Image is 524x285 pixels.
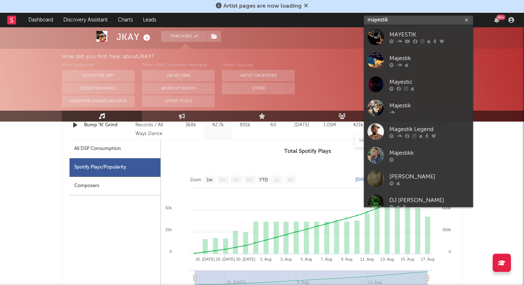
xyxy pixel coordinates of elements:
[142,95,215,107] button: Other Tools
[74,145,121,153] div: All DSP Consumption
[236,257,255,261] text: 30. [DATE]
[304,3,308,9] span: Dismiss
[222,70,295,82] button: Artist on Roster
[135,112,175,138] div: 2025 AAO Records / All Ways Dance
[421,257,434,261] text: 17. Aug
[261,122,286,129] div: 60
[62,83,135,94] button: Sodatone Emails
[321,257,332,261] text: 7. Aug
[138,13,161,27] a: Leads
[364,191,473,214] a: DJ [PERSON_NAME]
[380,257,394,261] text: 13. Aug
[161,31,207,42] button: Tracking
[259,177,268,182] text: YTD
[165,206,172,210] text: 50k
[360,257,374,261] text: 11. Aug
[233,177,239,182] text: 3m
[58,13,113,27] a: Discovery Assistant
[401,257,414,261] text: 15. Aug
[207,177,213,182] text: 1w
[287,177,292,182] text: All
[220,177,226,182] text: 1m
[222,83,295,94] button: Other
[364,120,473,143] a: Magestik Legend
[356,177,369,182] text: [DATE]
[364,143,473,167] a: Majestikk
[442,206,451,210] text: 600k
[62,95,135,107] button: Sodatone Snowflake Data
[161,147,454,156] h3: Total Spotify Plays
[247,177,253,182] text: 6m
[389,78,469,86] div: Mayestic
[222,61,295,70] div: Other Sources
[301,257,312,261] text: 5. Aug
[206,122,230,129] div: 42.7k
[364,167,473,191] a: [PERSON_NAME]
[389,101,469,110] div: Majestik
[70,177,160,195] div: Composers
[355,138,432,143] input: Search by song name or URL
[496,15,505,20] div: 99 +
[341,257,352,261] text: 9. Aug
[190,177,201,182] text: Zoom
[70,140,160,158] div: All DSP Consumption
[260,257,271,261] text: 1. Aug
[389,54,469,63] div: Majestik
[170,249,172,254] text: 0
[280,257,291,261] text: 3. Aug
[165,227,172,232] text: 25k
[364,72,473,96] a: Mayestic
[195,257,215,261] text: 26. [DATE]
[233,122,257,129] div: 891k
[389,172,469,181] div: [PERSON_NAME]
[389,196,469,205] div: DJ [PERSON_NAME]
[142,83,215,94] button: Word Of Mouth
[113,13,138,27] a: Charts
[116,31,152,43] div: JKAY
[346,122,370,129] div: 421k
[23,13,58,27] a: Dashboard
[223,3,302,9] span: Artist pages are now loading
[364,49,473,72] a: Majestik
[364,96,473,120] a: Majestik
[389,30,469,39] div: MAYESTIK
[142,70,215,82] button: On My Own
[179,122,202,129] div: 368k
[389,125,469,134] div: Magestik Legend
[449,249,451,254] text: 0
[494,17,499,23] button: 99+
[364,16,473,25] input: Search for artists
[62,61,135,70] div: With Sodatone
[84,122,132,129] a: Bump 'N' Grind
[62,52,524,61] div: How did you first hear about JKAY ?
[142,61,215,70] div: Other A&R Discovery Methods
[70,158,160,177] div: Spotify Plays/Popularity
[364,25,473,49] a: MAYESTIK
[389,149,469,157] div: Majestikk
[442,227,451,232] text: 300k
[290,122,314,129] div: [DATE]
[274,177,279,182] text: 1y
[62,70,135,82] button: Sodatone App
[216,257,235,261] text: 28. [DATE]
[318,122,342,129] div: 1.05M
